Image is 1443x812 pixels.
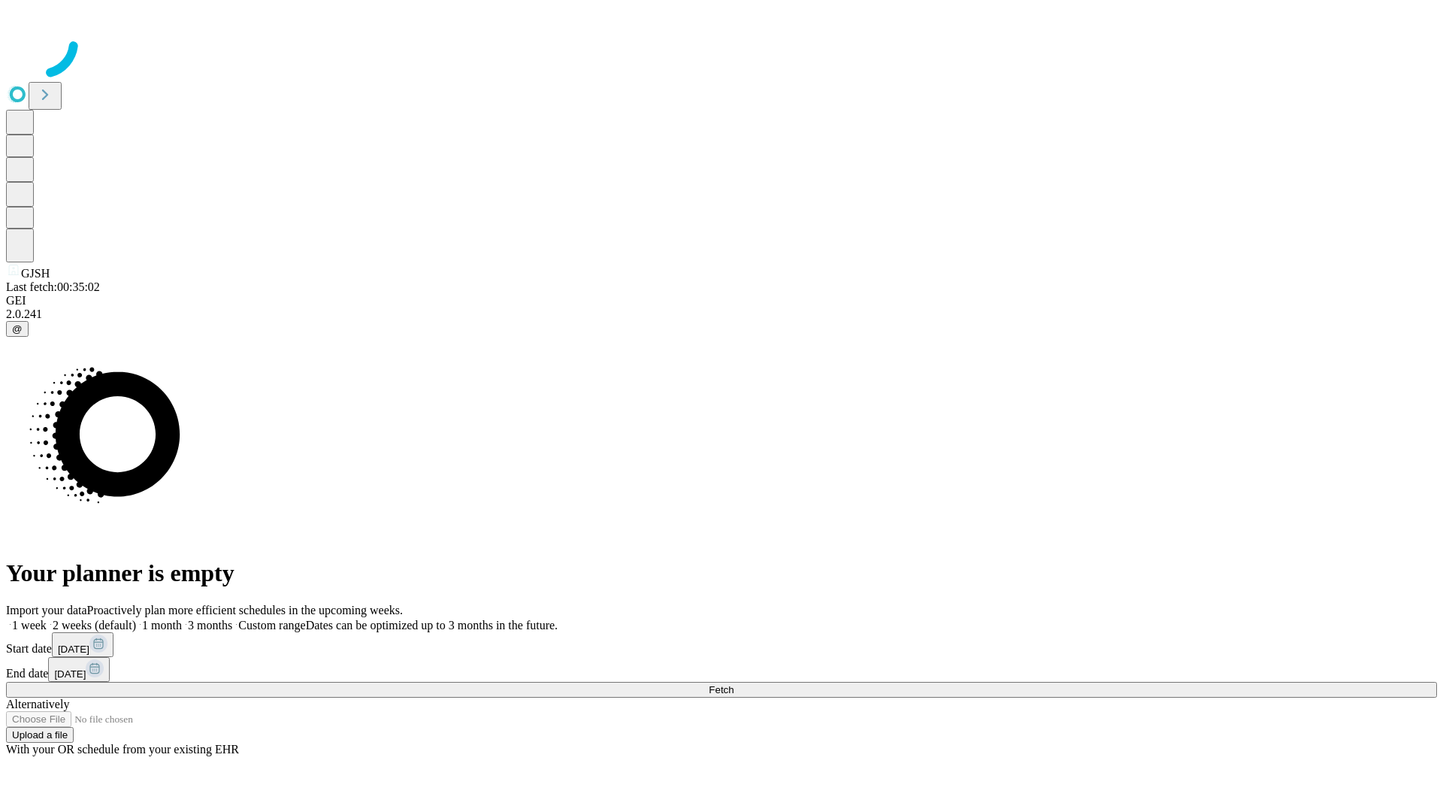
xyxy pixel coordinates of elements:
[53,619,136,632] span: 2 weeks (default)
[6,559,1437,587] h1: Your planner is empty
[142,619,182,632] span: 1 month
[6,308,1437,321] div: 2.0.241
[6,321,29,337] button: @
[12,323,23,335] span: @
[188,619,232,632] span: 3 months
[238,619,305,632] span: Custom range
[54,668,86,680] span: [DATE]
[6,682,1437,698] button: Fetch
[21,267,50,280] span: GJSH
[12,619,47,632] span: 1 week
[58,644,89,655] span: [DATE]
[6,294,1437,308] div: GEI
[6,280,100,293] span: Last fetch: 00:35:02
[6,727,74,743] button: Upload a file
[6,632,1437,657] div: Start date
[306,619,558,632] span: Dates can be optimized up to 3 months in the future.
[6,657,1437,682] div: End date
[6,604,87,617] span: Import your data
[48,657,110,682] button: [DATE]
[6,743,239,756] span: With your OR schedule from your existing EHR
[87,604,403,617] span: Proactively plan more efficient schedules in the upcoming weeks.
[6,698,69,710] span: Alternatively
[52,632,113,657] button: [DATE]
[709,684,734,695] span: Fetch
